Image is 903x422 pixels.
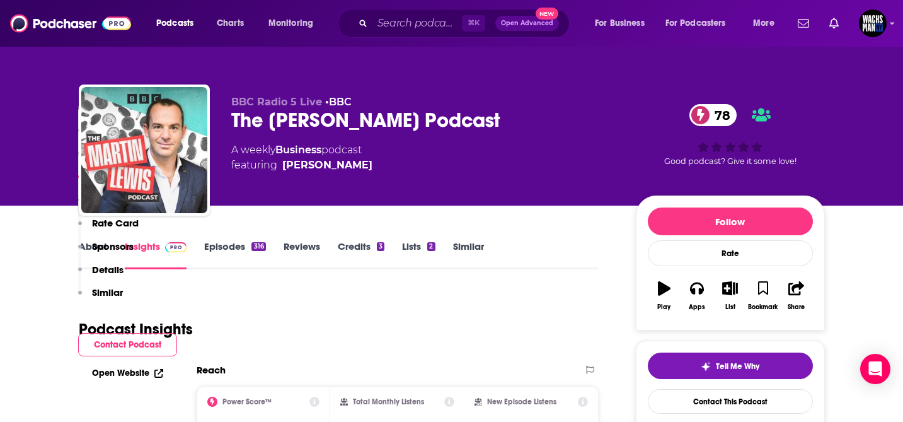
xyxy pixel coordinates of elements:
a: Charts [209,13,251,33]
span: featuring [231,158,372,173]
button: Show profile menu [859,9,887,37]
div: Search podcasts, credits, & more... [350,9,582,38]
a: Business [275,144,321,156]
span: Logged in as WachsmanNY [859,9,887,37]
button: List [713,273,746,319]
span: 78 [702,104,737,126]
button: Apps [681,273,713,319]
button: Play [648,273,681,319]
div: List [725,303,735,311]
button: open menu [147,13,210,33]
span: More [753,15,774,32]
button: Contact Podcast [78,333,177,356]
button: open menu [657,13,744,33]
a: Reviews [284,240,320,269]
button: Share [779,273,812,319]
button: open menu [744,13,790,33]
h2: Power Score™ [222,397,272,406]
h2: Reach [197,364,226,376]
span: For Podcasters [665,15,726,32]
div: A weekly podcast [231,143,372,173]
a: BBC [329,96,352,108]
button: open menu [586,13,660,33]
button: Bookmark [747,273,779,319]
a: Episodes316 [204,240,265,269]
p: Sponsors [92,240,134,252]
span: Charts [217,15,244,32]
img: User Profile [859,9,887,37]
div: Open Intercom Messenger [860,354,890,384]
div: Apps [689,303,705,311]
button: Open AdvancedNew [495,16,559,31]
span: BBC Radio 5 Live [231,96,322,108]
span: • [325,96,352,108]
img: tell me why sparkle [701,361,711,372]
a: Show notifications dropdown [793,13,814,34]
div: 3 [377,242,384,251]
button: Similar [78,286,123,310]
span: New [536,8,558,20]
div: Rate [648,240,813,266]
a: Lists2 [402,240,435,269]
h2: Total Monthly Listens [353,397,424,406]
input: Search podcasts, credits, & more... [372,13,462,33]
a: Open Website [92,368,163,378]
img: The Martin Lewis Podcast [81,87,207,213]
div: Bookmark [748,303,778,311]
div: Play [657,303,670,311]
span: Good podcast? Give it some love! [664,156,797,166]
div: 78Good podcast? Give it some love! [636,96,825,174]
a: Credits3 [338,240,384,269]
button: Sponsors [78,240,134,264]
p: Similar [92,286,123,298]
span: Open Advanced [501,20,553,26]
button: tell me why sparkleTell Me Why [648,353,813,379]
a: Contact This Podcast [648,389,813,414]
button: open menu [260,13,330,33]
span: Tell Me Why [716,361,759,372]
a: 78 [689,104,737,126]
button: Details [78,264,124,287]
a: Martin Lewis [282,158,372,173]
a: Similar [453,240,484,269]
span: Monitoring [268,15,313,32]
span: For Business [595,15,645,32]
h2: New Episode Listens [487,397,556,406]
div: 2 [427,242,435,251]
button: Follow [648,208,813,235]
span: Podcasts [156,15,193,32]
div: Share [788,303,805,311]
div: 316 [251,242,265,251]
img: Podchaser - Follow, Share and Rate Podcasts [10,11,131,35]
span: ⌘ K [462,15,485,32]
p: Details [92,264,124,276]
a: Show notifications dropdown [824,13,844,34]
